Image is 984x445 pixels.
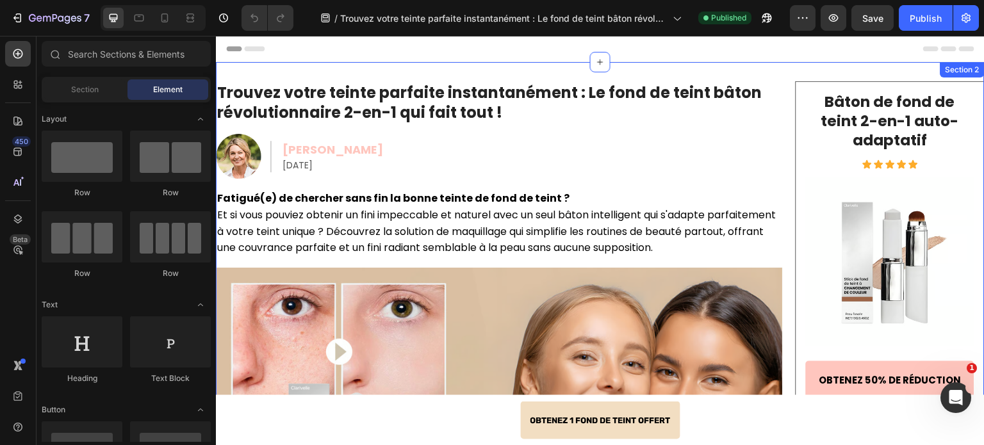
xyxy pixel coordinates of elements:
[42,268,122,279] div: Row
[130,373,211,384] div: Text Block
[71,84,99,95] span: Section
[5,5,95,31] button: 7
[10,234,31,245] div: Beta
[590,142,758,310] img: gempages_585670973001302701-b9e89ea1-bdd8-4be5-8cd6-ffb63a9b70d7.png
[242,5,293,31] div: Undo/Redo
[851,5,894,31] button: Save
[910,12,942,25] div: Publish
[312,368,457,402] a: OBTENEZ 1 FOND DE TEINT OFFERT
[320,381,448,390] span: OBTENEZ 1 FOND DE TEINT OFFERT
[12,136,31,147] div: 450
[190,109,211,129] span: Toggle open
[42,41,211,67] input: Search Sections & Elements
[216,36,984,445] iframe: Design area
[42,187,122,198] div: Row
[967,363,977,373] span: 1
[340,12,668,25] span: Trouvez votre teinte parfaite instantanément : Le fond de teint bâton révolutionnaire 2-en-1 qui ...
[711,12,746,24] span: Published
[42,299,58,311] span: Text
[609,339,739,350] p: OBTENEZ 50% DE RÉDUCTION
[862,13,883,24] span: Save
[84,10,90,26] p: 7
[130,187,211,198] div: Row
[590,56,758,116] h2: Bâton de fond de teint 2-en-1 auto-adaptatif
[42,113,67,125] span: Layout
[190,295,211,315] span: Toggle open
[334,12,338,25] span: /
[42,373,122,384] div: Heading
[190,400,211,420] span: Toggle open
[727,28,766,40] div: Section 2
[598,327,751,361] a: OBTENEZ 50% DE RÉDUCTION
[899,5,953,31] button: Publish
[130,268,211,279] div: Row
[940,382,971,413] iframe: Intercom live chat
[153,84,183,95] span: Element
[42,404,65,416] span: Button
